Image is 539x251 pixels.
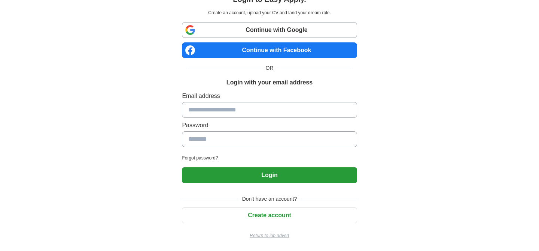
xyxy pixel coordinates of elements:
[182,92,357,101] label: Email address
[182,212,357,218] a: Create account
[183,9,355,16] p: Create an account, upload your CV and land your dream role.
[226,78,313,87] h1: Login with your email address
[182,42,357,58] a: Continue with Facebook
[261,64,278,72] span: OR
[238,195,302,203] span: Don't have an account?
[182,167,357,183] button: Login
[182,207,357,223] button: Create account
[182,22,357,38] a: Continue with Google
[182,121,357,130] label: Password
[182,155,357,161] a: Forgot password?
[182,232,357,239] a: Return to job advert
